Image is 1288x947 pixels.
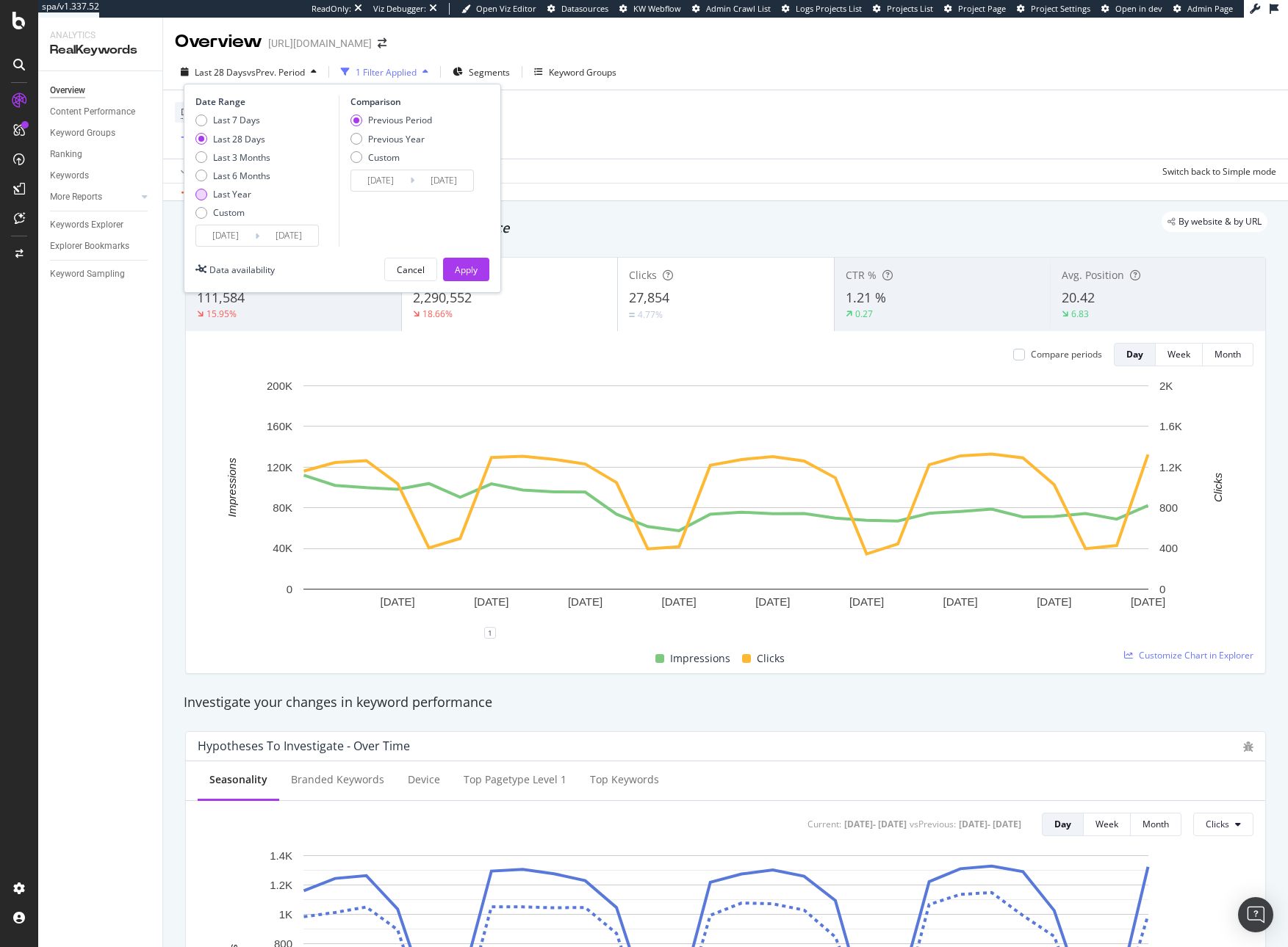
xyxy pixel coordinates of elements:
text: 40K [273,542,292,554]
div: Investigate your changes in keyword performance [184,693,1267,712]
button: Week [1084,813,1131,836]
text: [DATE] [849,595,884,608]
span: 1.21 % [846,289,886,306]
div: Branded Keywords [291,772,384,787]
span: Device [181,106,209,118]
a: More Reports [50,189,137,205]
div: A chart. [198,378,1253,633]
a: Content Performance [50,104,152,120]
button: Month [1203,343,1253,366]
div: Last Year [195,188,270,200]
input: End Date [414,170,473,191]
span: 27,854 [629,289,669,306]
text: 1K [279,908,292,921]
span: Project Page [958,3,1006,14]
div: Ranking [50,147,82,162]
div: 0.27 [855,308,873,320]
div: Comparison [350,95,478,108]
div: Last Year [213,188,251,200]
text: [DATE] [662,595,697,608]
span: Clicks [1206,818,1229,830]
span: Customize Chart in Explorer [1139,649,1253,661]
button: Week [1156,343,1203,366]
div: Last 6 Months [195,170,270,182]
span: Projects List [887,3,933,14]
text: 0 [1159,583,1165,595]
a: Keyword Sampling [50,266,152,282]
div: Device [408,772,440,787]
div: Previous Period [368,114,432,126]
a: Keywords Explorer [50,217,152,233]
div: Viz Debugger: [373,3,426,15]
button: Segments [447,60,516,84]
span: Open Viz Editor [476,3,536,14]
button: Month [1131,813,1181,836]
span: Last 28 Days [195,66,247,79]
span: Logs Projects List [796,3,862,14]
div: Compare periods [1031,348,1102,360]
span: Avg. Position [1062,268,1124,282]
button: Apply [175,159,217,183]
button: Cancel [384,258,437,281]
div: Last 6 Months [213,170,270,182]
span: Open in dev [1115,3,1162,14]
a: Open in dev [1101,3,1162,15]
div: 1 [484,627,496,639]
div: [DATE] - [DATE] [959,818,1021,830]
text: 200K [267,380,292,392]
a: Ranking [50,147,152,162]
span: Admin Crawl List [706,3,771,14]
span: Impressions [670,650,730,667]
div: Week [1095,818,1118,830]
text: 800 [1159,501,1178,514]
div: Day [1126,348,1143,360]
text: [DATE] [568,595,602,608]
a: Explorer Bookmarks [50,239,152,254]
span: Project Settings [1031,3,1090,14]
a: Customize Chart in Explorer [1124,649,1253,661]
span: Datasources [561,3,608,14]
text: 0 [287,583,292,595]
div: Current: [807,818,841,830]
a: Logs Projects List [782,3,862,15]
a: Overview [50,83,152,98]
div: Keyword Groups [50,126,115,141]
div: Date Range [195,95,335,108]
button: Day [1042,813,1084,836]
span: Segments [469,66,510,79]
div: Analytics [50,29,151,42]
div: Keywords Explorer [50,217,123,233]
div: Overview [50,83,85,98]
div: Top Keywords [590,772,659,787]
button: Switch back to Simple mode [1156,159,1276,183]
div: bug [1243,741,1253,752]
div: Month [1215,348,1241,360]
button: Day [1114,343,1156,366]
div: Keyword Sampling [50,266,125,282]
div: Seasonality [209,772,267,787]
div: Last 28 Days [213,133,265,145]
span: Clicks [757,650,785,667]
text: [DATE] [381,595,415,608]
span: CTR % [846,268,877,282]
div: Last 3 Months [195,151,270,164]
input: End Date [259,225,318,246]
div: Last 7 Days [195,114,270,126]
a: Project Page [944,3,1006,15]
button: Clicks [1193,813,1253,836]
div: Switch back to Simple mode [1162,165,1276,178]
text: 80K [273,501,292,514]
div: Month [1143,818,1169,830]
text: 1.4K [270,849,292,861]
div: [URL][DOMAIN_NAME] [268,36,372,51]
div: Last 3 Months [213,151,270,164]
a: Datasources [547,3,608,15]
a: Project Settings [1017,3,1090,15]
span: Admin Page [1187,3,1233,14]
span: By website & by URL [1179,217,1262,226]
text: [DATE] [755,595,790,608]
div: Custom [213,206,245,219]
text: [DATE] [943,595,978,608]
div: 18.66% [422,308,453,320]
div: vs Previous : [910,818,956,830]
